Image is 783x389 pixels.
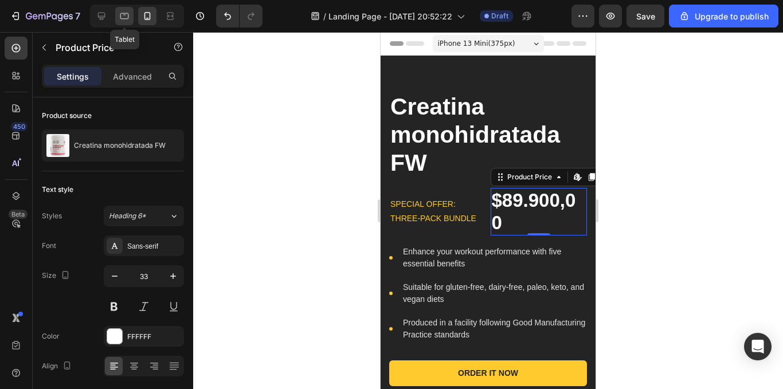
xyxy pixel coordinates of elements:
[127,241,181,252] div: Sans-serif
[636,11,655,21] span: Save
[104,206,184,226] button: Heading 6*
[216,5,263,27] div: Undo/Redo
[323,10,326,22] span: /
[56,41,153,54] p: Product Price
[42,184,73,195] div: Text style
[9,210,28,219] div: Beta
[42,211,62,221] div: Styles
[491,11,508,21] span: Draft
[42,359,74,374] div: Align
[5,5,85,27] button: 7
[113,70,152,82] p: Advanced
[381,32,596,389] iframe: Design area
[42,241,56,251] div: Font
[744,333,772,360] div: Open Intercom Messenger
[679,10,769,22] div: Upgrade to publish
[42,111,92,121] div: Product source
[127,332,181,342] div: FFFFFF
[42,268,72,284] div: Size
[669,5,778,27] button: Upgrade to publish
[627,5,664,27] button: Save
[328,10,452,22] span: Landing Page - [DATE] 20:52:22
[42,331,60,341] div: Color
[57,70,89,82] p: Settings
[109,211,146,221] span: Heading 6*
[46,134,69,157] img: product feature img
[74,142,166,150] p: Creatina monohidratada FW
[11,122,28,131] div: 450
[75,9,80,23] p: 7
